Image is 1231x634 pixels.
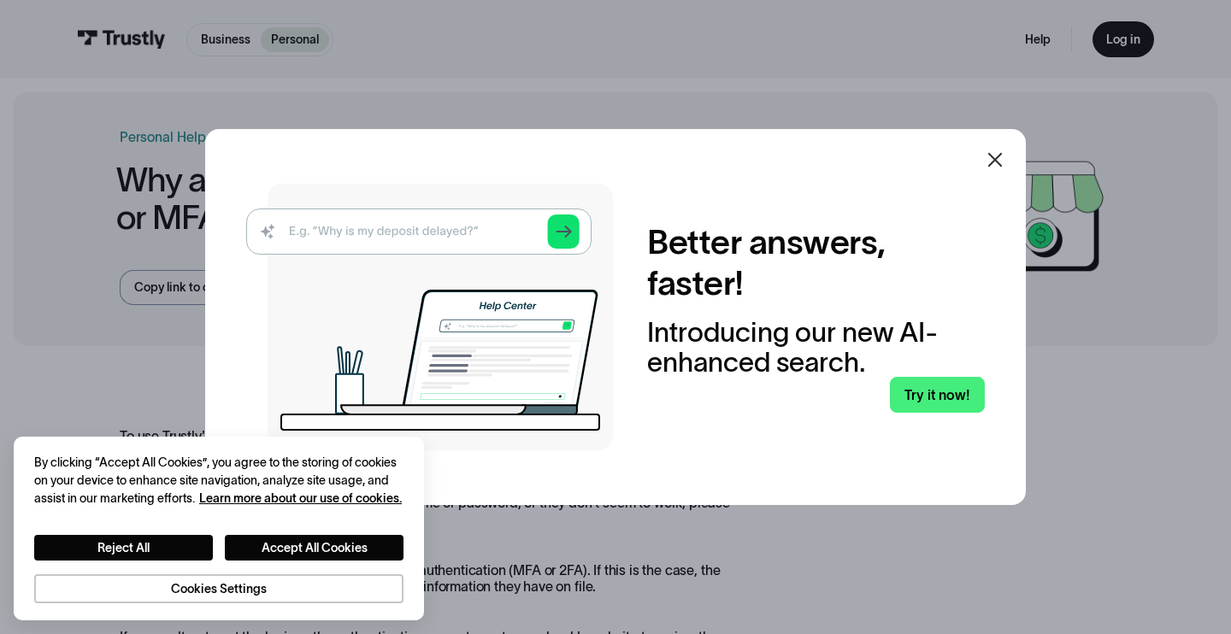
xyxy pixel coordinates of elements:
a: Try it now! [890,377,985,413]
div: By clicking “Accept All Cookies”, you agree to the storing of cookies on your device to enhance s... [34,454,403,508]
a: More information about your privacy, opens in a new tab [199,491,402,505]
h2: Better answers, faster! [647,221,985,303]
div: Cookie banner [14,437,424,620]
div: Privacy [34,454,403,603]
button: Reject All [34,535,213,561]
button: Cookies Settings [34,574,403,603]
button: Accept All Cookies [225,535,403,561]
div: Introducing our new AI-enhanced search. [647,317,985,377]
